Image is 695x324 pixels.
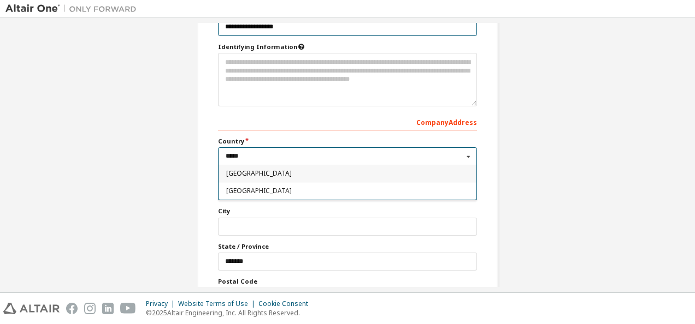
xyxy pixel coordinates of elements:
label: Country [218,137,477,146]
span: [GEOGRAPHIC_DATA] [226,171,469,177]
label: State / Province [218,242,477,251]
img: altair_logo.svg [3,303,60,314]
label: Please provide any information that will help our support team identify your company. Email and n... [218,43,477,51]
img: Altair One [5,3,142,14]
img: linkedin.svg [102,303,114,314]
div: Website Terms of Use [178,299,258,308]
img: instagram.svg [84,303,96,314]
label: City [218,207,477,215]
p: © 2025 Altair Engineering, Inc. All Rights Reserved. [146,308,315,317]
div: Privacy [146,299,178,308]
img: youtube.svg [120,303,136,314]
div: Company Address [218,113,477,130]
div: Cookie Consent [258,299,315,308]
img: facebook.svg [66,303,78,314]
span: [GEOGRAPHIC_DATA] [226,188,469,194]
label: Postal Code [218,277,477,286]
